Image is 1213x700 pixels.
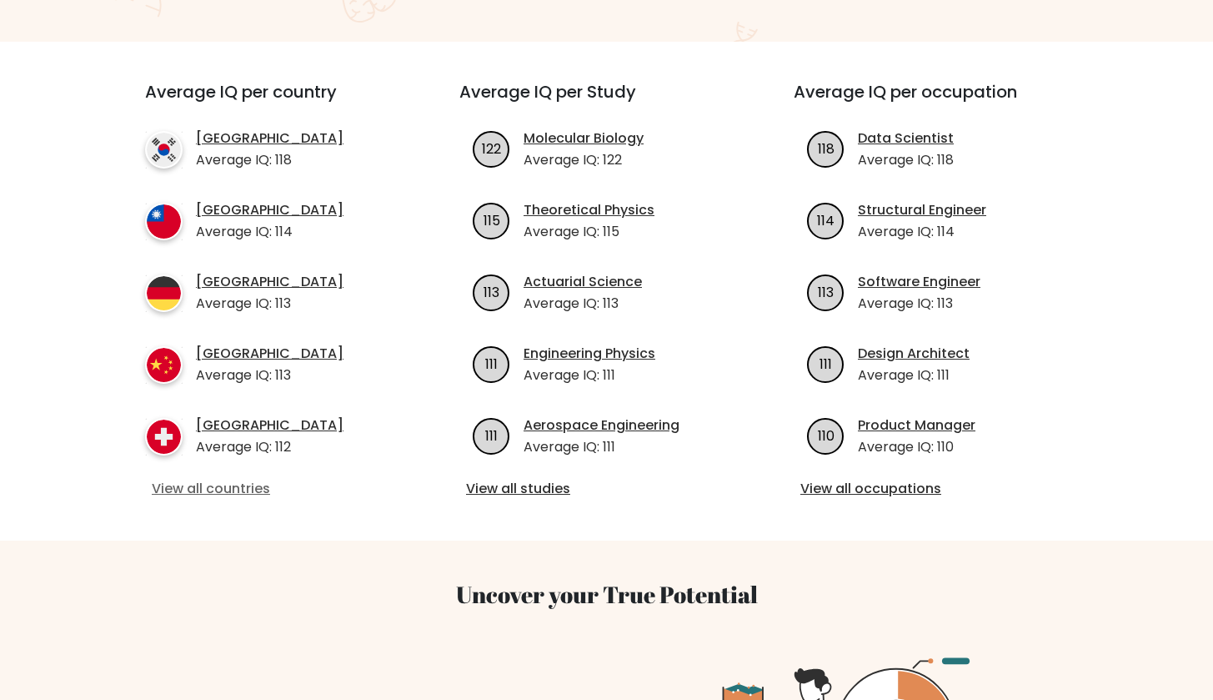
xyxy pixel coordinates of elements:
[524,365,655,385] p: Average IQ: 111
[484,210,500,229] text: 115
[145,346,183,384] img: country
[196,415,343,436] a: [GEOGRAPHIC_DATA]
[145,131,183,169] img: country
[145,82,399,122] h3: Average IQ per country
[524,128,644,149] a: Molecular Biology
[459,82,754,122] h3: Average IQ per Study
[196,150,343,170] p: Average IQ: 118
[820,354,832,373] text: 111
[484,282,499,301] text: 113
[485,354,498,373] text: 111
[196,365,343,385] p: Average IQ: 113
[196,200,343,220] a: [GEOGRAPHIC_DATA]
[524,200,654,220] a: Theoretical Physics
[858,222,986,242] p: Average IQ: 114
[524,294,642,314] p: Average IQ: 113
[858,128,954,149] a: Data Scientist
[818,426,835,445] text: 110
[145,274,183,312] img: country
[858,437,975,457] p: Average IQ: 110
[818,282,834,301] text: 113
[858,272,980,292] a: Software Engineer
[858,344,970,364] a: Design Architect
[858,150,954,170] p: Average IQ: 118
[152,479,393,499] a: View all countries
[196,437,343,457] p: Average IQ: 112
[145,203,183,240] img: country
[485,426,498,445] text: 111
[524,344,655,364] a: Engineering Physics
[794,82,1088,122] h3: Average IQ per occupation
[858,200,986,220] a: Structural Engineer
[818,138,835,158] text: 118
[858,365,970,385] p: Average IQ: 111
[858,294,980,314] p: Average IQ: 113
[196,294,343,314] p: Average IQ: 113
[466,479,747,499] a: View all studies
[524,222,654,242] p: Average IQ: 115
[145,418,183,456] img: country
[524,437,679,457] p: Average IQ: 111
[858,415,975,436] a: Product Manager
[800,479,1081,499] a: View all occupations
[196,272,343,292] a: [GEOGRAPHIC_DATA]
[482,138,501,158] text: 122
[524,150,644,170] p: Average IQ: 122
[817,210,835,229] text: 114
[524,272,642,292] a: Actuarial Science
[524,415,679,436] a: Aerospace Engineering
[196,222,343,242] p: Average IQ: 114
[67,581,1147,609] h3: Uncover your True Potential
[196,128,343,149] a: [GEOGRAPHIC_DATA]
[196,344,343,364] a: [GEOGRAPHIC_DATA]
